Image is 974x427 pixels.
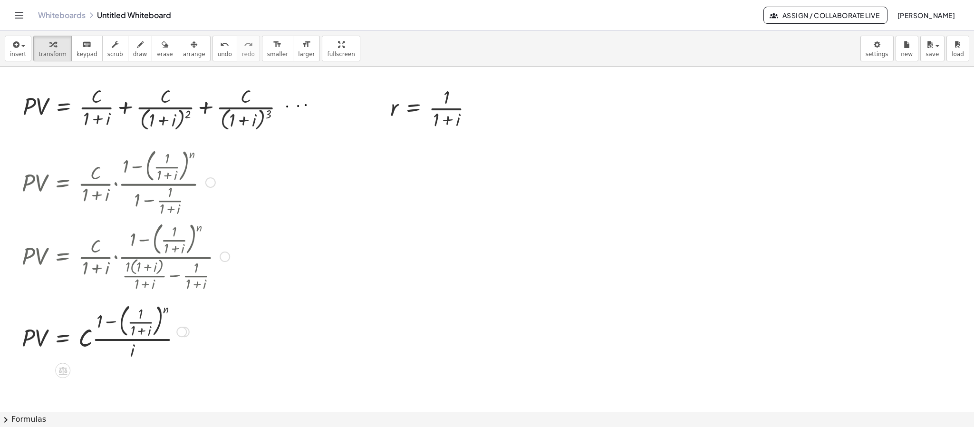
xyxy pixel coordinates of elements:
span: transform [39,51,67,58]
button: arrange [178,36,211,61]
button: format_sizesmaller [262,36,293,61]
span: Assign / Collaborate Live [771,11,879,19]
span: redo [242,51,255,58]
button: Assign / Collaborate Live [763,7,887,24]
span: scrub [107,51,123,58]
i: format_size [302,39,311,50]
span: arrange [183,51,205,58]
i: undo [220,39,229,50]
span: load [952,51,964,58]
span: erase [157,51,173,58]
div: Apply the same math to both sides of the equation [55,363,70,378]
span: new [901,51,913,58]
button: erase [152,36,178,61]
span: smaller [267,51,288,58]
button: undoundo [212,36,237,61]
button: insert [5,36,31,61]
i: redo [244,39,253,50]
button: save [920,36,945,61]
span: insert [10,51,26,58]
span: larger [298,51,315,58]
button: keyboardkeypad [71,36,103,61]
button: draw [128,36,153,61]
i: format_size [273,39,282,50]
i: keyboard [82,39,91,50]
a: Whiteboards [38,10,86,20]
span: settings [866,51,888,58]
button: Toggle navigation [11,8,27,23]
button: [PERSON_NAME] [889,7,963,24]
span: undo [218,51,232,58]
button: transform [33,36,72,61]
button: scrub [102,36,128,61]
span: keypad [77,51,97,58]
button: redoredo [237,36,260,61]
button: format_sizelarger [293,36,320,61]
span: [PERSON_NAME] [897,11,955,19]
span: draw [133,51,147,58]
button: new [896,36,918,61]
span: save [926,51,939,58]
span: fullscreen [327,51,355,58]
button: settings [860,36,894,61]
button: load [946,36,969,61]
button: fullscreen [322,36,360,61]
